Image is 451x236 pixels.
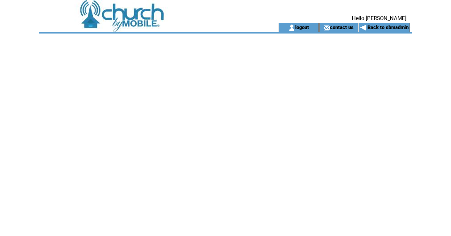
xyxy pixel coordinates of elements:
a: Back to sbmadmin [367,25,409,30]
img: account_icon.gif [288,24,295,31]
span: Hello [PERSON_NAME] [352,15,406,21]
img: contact_us_icon.gif [323,24,330,31]
a: logout [295,24,309,30]
img: backArrow.gif [360,24,367,31]
a: contact us [330,24,354,30]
